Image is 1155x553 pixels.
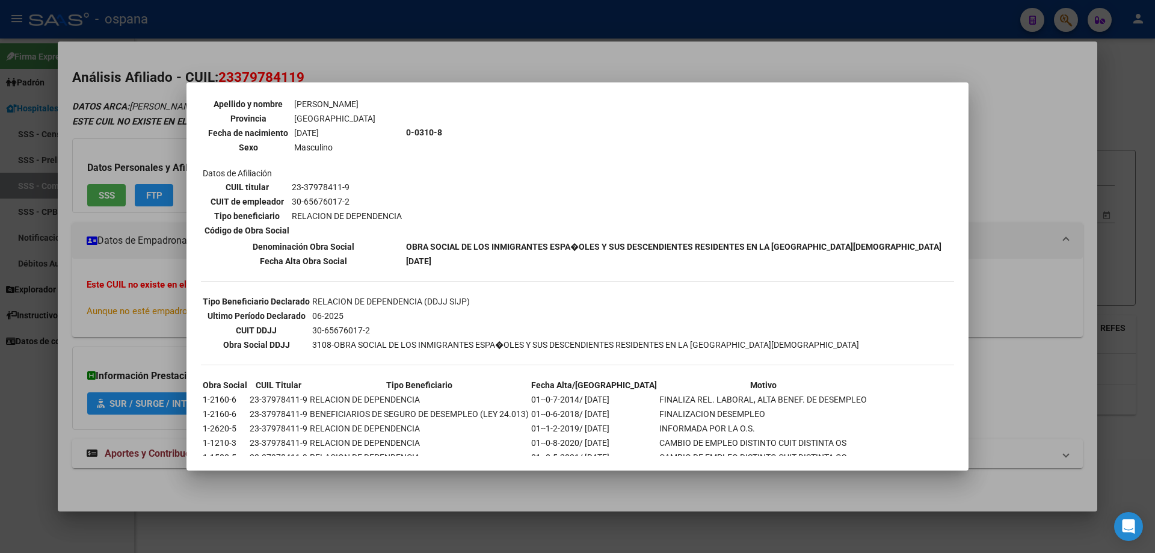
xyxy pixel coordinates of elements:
[202,240,404,253] th: Denominación Obra Social
[531,393,658,406] td: 01--0-7-2014/ [DATE]
[202,295,310,308] th: Tipo Beneficiario Declarado
[406,128,442,137] b: 0-0310-8
[309,436,529,450] td: RELACION DE DEPENDENCIA
[204,126,292,140] th: Fecha de nacimiento
[202,436,248,450] td: 1-1210-3
[659,436,867,450] td: CAMBIO DE EMPLEO DISTINTO CUIT DISTINTA OS
[204,97,292,111] th: Apellido y nombre
[204,141,292,154] th: Sexo
[659,378,867,392] th: Motivo
[202,407,248,421] td: 1-2160-6
[249,436,308,450] td: 23-37978411-9
[249,422,308,435] td: 23-37978411-9
[291,181,402,194] td: 23-37978411-9
[204,181,290,194] th: CUIL titular
[202,324,310,337] th: CUIT DDJJ
[202,338,310,351] th: Obra Social DDJJ
[309,451,529,464] td: RELACION DE DEPENDENCIA
[202,393,248,406] td: 1-2160-6
[312,295,860,308] td: RELACION DE DEPENDENCIA (DDJJ SIJP)
[291,209,402,223] td: RELACION DE DEPENDENCIA
[202,378,248,392] th: Obra Social
[309,378,529,392] th: Tipo Beneficiario
[204,195,290,208] th: CUIT de empleador
[309,393,529,406] td: RELACION DE DEPENDENCIA
[312,324,860,337] td: 30-65676017-2
[309,422,529,435] td: RELACION DE DEPENDENCIA
[202,255,404,268] th: Fecha Alta Obra Social
[406,242,941,252] b: OBRA SOCIAL DE LOS INMIGRANTES ESPA�OLES Y SUS DESCENDIENTES RESIDENTES EN LA [GEOGRAPHIC_DATA][D...
[312,309,860,323] td: 06-2025
[202,451,248,464] td: 1-1580-5
[1114,512,1143,541] div: Open Intercom Messenger
[531,422,658,435] td: 01--1-2-2019/ [DATE]
[309,407,529,421] td: BENEFICIARIOS DE SEGURO DE DESEMPLEO (LEY 24.013)
[531,378,658,392] th: Fecha Alta/[GEOGRAPHIC_DATA]
[204,209,290,223] th: Tipo beneficiario
[294,97,376,111] td: [PERSON_NAME]
[531,451,658,464] td: 01--0-5-2021/ [DATE]
[659,451,867,464] td: CAMBIO DE EMPLEO DISTINTO CUIT DISTINTA OS
[204,224,290,237] th: Código de Obra Social
[249,451,308,464] td: 23-37978411-9
[659,407,867,421] td: FINALIZACION DESEMPLEO
[659,393,867,406] td: FINALIZA REL. LABORAL, ALTA BENEF. DE DESEMPLEO
[531,436,658,450] td: 01--0-8-2020/ [DATE]
[249,407,308,421] td: 23-37978411-9
[294,126,376,140] td: [DATE]
[202,422,248,435] td: 1-2620-5
[659,422,867,435] td: INFORMADA POR LA O.S.
[249,378,308,392] th: CUIL Titular
[294,141,376,154] td: Masculino
[202,26,404,239] td: Datos personales Datos de Afiliación
[204,112,292,125] th: Provincia
[406,256,431,266] b: [DATE]
[249,393,308,406] td: 23-37978411-9
[291,195,402,208] td: 30-65676017-2
[312,338,860,351] td: 3108-OBRA SOCIAL DE LOS INMIGRANTES ESPA�OLES Y SUS DESCENDIENTES RESIDENTES EN LA [GEOGRAPHIC_DA...
[294,112,376,125] td: [GEOGRAPHIC_DATA]
[202,309,310,323] th: Ultimo Período Declarado
[531,407,658,421] td: 01--0-6-2018/ [DATE]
